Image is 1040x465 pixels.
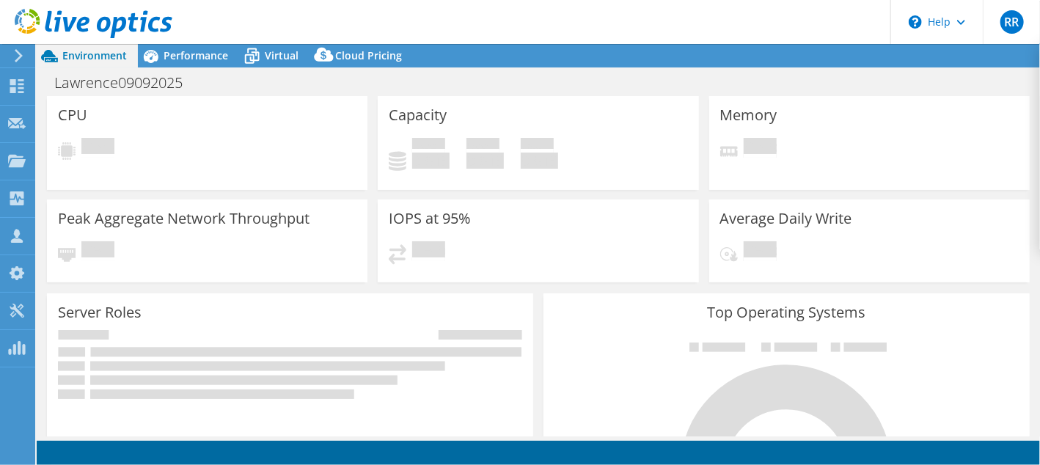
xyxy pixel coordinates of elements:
[164,48,228,62] span: Performance
[81,241,114,261] span: Pending
[412,241,445,261] span: Pending
[554,304,1019,321] h3: Top Operating Systems
[389,210,471,227] h3: IOPS at 95%
[1000,10,1024,34] span: RR
[265,48,299,62] span: Virtual
[58,107,87,123] h3: CPU
[48,75,205,91] h1: Lawrence09092025
[58,210,310,227] h3: Peak Aggregate Network Throughput
[466,153,504,169] h4: 0 GiB
[720,107,777,123] h3: Memory
[58,304,142,321] h3: Server Roles
[335,48,402,62] span: Cloud Pricing
[521,138,554,153] span: Total
[412,138,445,153] span: Used
[909,15,922,29] svg: \n
[720,210,852,227] h3: Average Daily Write
[62,48,127,62] span: Environment
[521,153,558,169] h4: 0 GiB
[466,138,499,153] span: Free
[744,241,777,261] span: Pending
[744,138,777,158] span: Pending
[412,153,450,169] h4: 0 GiB
[389,107,447,123] h3: Capacity
[81,138,114,158] span: Pending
